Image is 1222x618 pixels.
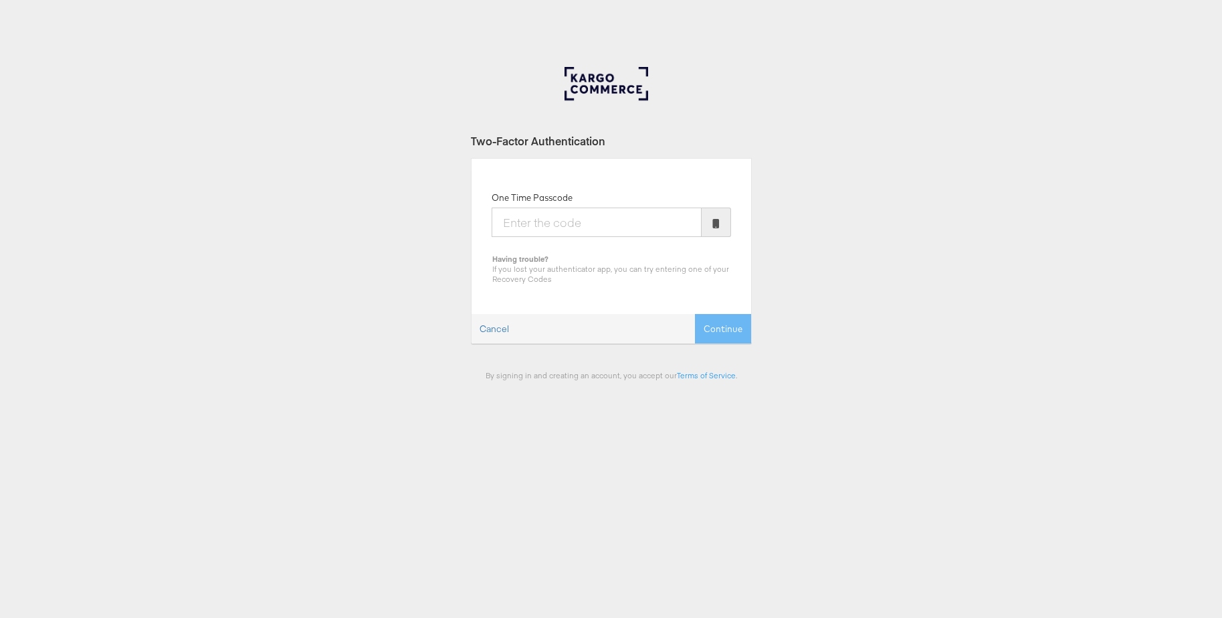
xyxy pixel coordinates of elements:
a: Cancel [472,315,517,343]
span: If you lost your authenticator app, you can try entering one of your Recovery Codes [492,264,729,284]
a: Terms of Service [677,370,736,380]
b: Having trouble? [492,254,548,264]
div: Two-Factor Authentication [471,133,752,149]
label: One Time Passcode [492,191,573,204]
input: Enter the code [492,208,702,237]
div: By signing in and creating an account, you accept our . [471,370,752,380]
